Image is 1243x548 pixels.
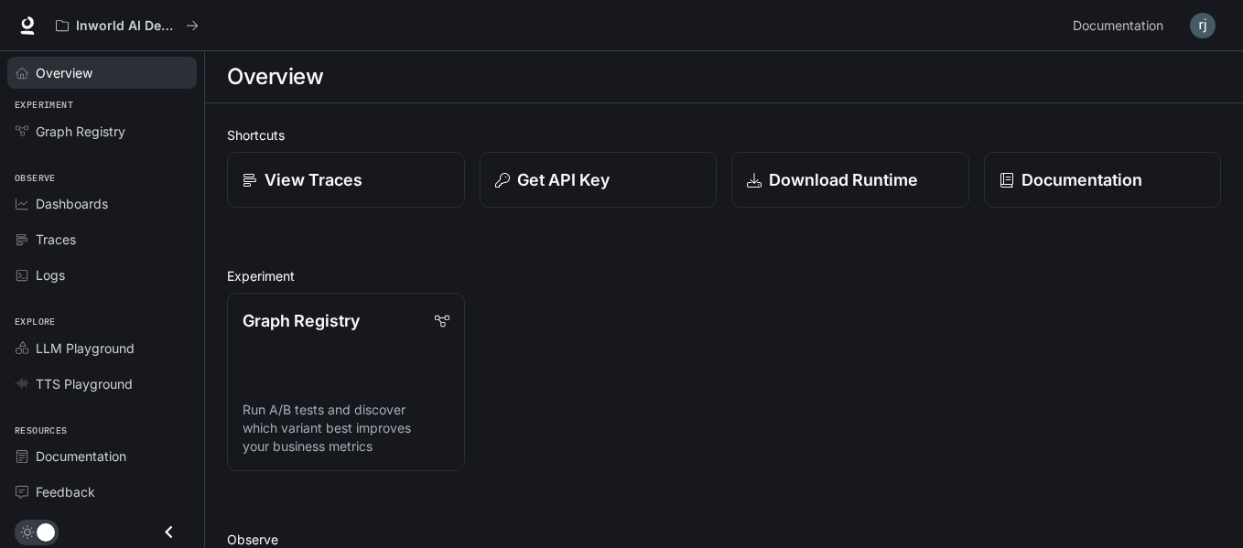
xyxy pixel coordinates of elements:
[480,152,718,208] button: Get API Key
[76,18,178,34] p: Inworld AI Demos
[7,476,197,508] a: Feedback
[1190,13,1216,38] img: User avatar
[37,521,55,542] span: Dark mode toggle
[227,59,323,95] h1: Overview
[243,308,360,333] p: Graph Registry
[227,152,465,208] a: View Traces
[36,122,125,141] span: Graph Registry
[227,266,1221,285] h2: Experiment
[1073,15,1163,38] span: Documentation
[984,152,1222,208] a: Documentation
[7,115,197,147] a: Graph Registry
[1065,7,1177,44] a: Documentation
[227,293,465,471] a: Graph RegistryRun A/B tests and discover which variant best improves your business metrics
[36,338,135,358] span: LLM Playground
[7,57,197,89] a: Overview
[517,167,610,192] p: Get API Key
[265,167,362,192] p: View Traces
[731,152,969,208] a: Download Runtime
[36,194,108,213] span: Dashboards
[7,188,197,220] a: Dashboards
[36,230,76,249] span: Traces
[243,401,449,456] p: Run A/B tests and discover which variant best improves your business metrics
[1184,7,1221,44] button: User avatar
[7,332,197,364] a: LLM Playground
[36,482,95,501] span: Feedback
[7,440,197,472] a: Documentation
[36,374,133,393] span: TTS Playground
[7,223,197,255] a: Traces
[7,368,197,400] a: TTS Playground
[36,265,65,285] span: Logs
[1021,167,1142,192] p: Documentation
[769,167,918,192] p: Download Runtime
[227,125,1221,145] h2: Shortcuts
[48,7,207,44] button: All workspaces
[36,446,126,466] span: Documentation
[36,63,92,82] span: Overview
[7,259,197,291] a: Logs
